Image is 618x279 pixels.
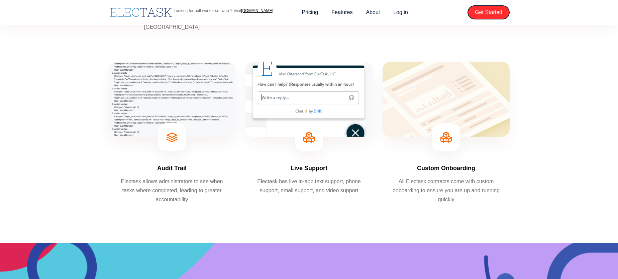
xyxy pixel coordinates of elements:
h4: Audit Trail [157,164,187,172]
a: Log in [387,5,415,19]
p: Electask allows administrators to see when tasks where completed, leading to greater accountability [117,177,227,204]
h4: Custom Onboarding [417,164,475,172]
a: Pricing [295,5,325,19]
a: Get Started [468,5,510,19]
h4: Live Support [291,164,327,172]
p: Looking for poll worker software? Visit [174,9,273,13]
p: Electask has live in-app text support, phone support, email support, and video support [254,177,364,195]
p: All Electask contracts come with custom onboarding to ensure you are up and running quickly [391,177,501,204]
a: home [108,6,174,18]
a: Features [325,5,359,19]
a: [DOMAIN_NAME] [241,8,273,13]
a: About [359,5,387,19]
